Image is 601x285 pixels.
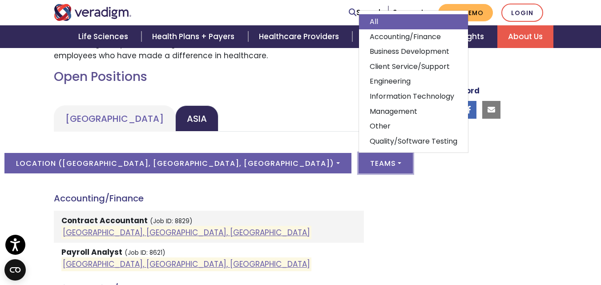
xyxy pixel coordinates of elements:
a: Asia [175,105,218,132]
a: Engineering [359,74,468,89]
h4: Accounting/Finance [54,193,364,204]
small: (Job ID: 8829) [150,217,193,225]
button: Open CMP widget [4,259,26,281]
a: About Us [497,25,553,48]
a: Search [349,7,383,19]
a: Insights [444,25,497,48]
button: Location ([GEOGRAPHIC_DATA], [GEOGRAPHIC_DATA], [GEOGRAPHIC_DATA]) [4,153,351,173]
a: Quality/Software Testing [359,134,468,149]
img: Veradigm logo [54,4,132,21]
a: [GEOGRAPHIC_DATA], [GEOGRAPHIC_DATA], [GEOGRAPHIC_DATA] [63,227,310,238]
a: Login [501,4,543,22]
a: Information Technology [359,89,468,104]
a: [GEOGRAPHIC_DATA] [54,105,175,132]
a: Support [393,7,424,18]
a: Business Development [359,44,468,59]
a: Other [359,119,468,134]
button: Teams [359,153,413,173]
a: Accounting/Finance [359,29,468,44]
a: Software Development [359,149,468,164]
a: All [359,14,468,29]
a: Client Service/Support [359,59,468,74]
h2: Open Positions [54,69,364,84]
strong: Payroll Analyst [61,247,122,257]
a: Management [359,104,468,119]
a: Health IT Vendors [352,25,444,48]
a: Get Demo [438,4,493,21]
a: Healthcare Providers [248,25,352,48]
a: Life Sciences [68,25,141,48]
a: Health Plans + Payers [141,25,248,48]
a: [GEOGRAPHIC_DATA], [GEOGRAPHIC_DATA], [GEOGRAPHIC_DATA] [63,259,310,269]
small: (Job ID: 8621) [125,249,165,257]
strong: Contract Accountant [61,215,148,226]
